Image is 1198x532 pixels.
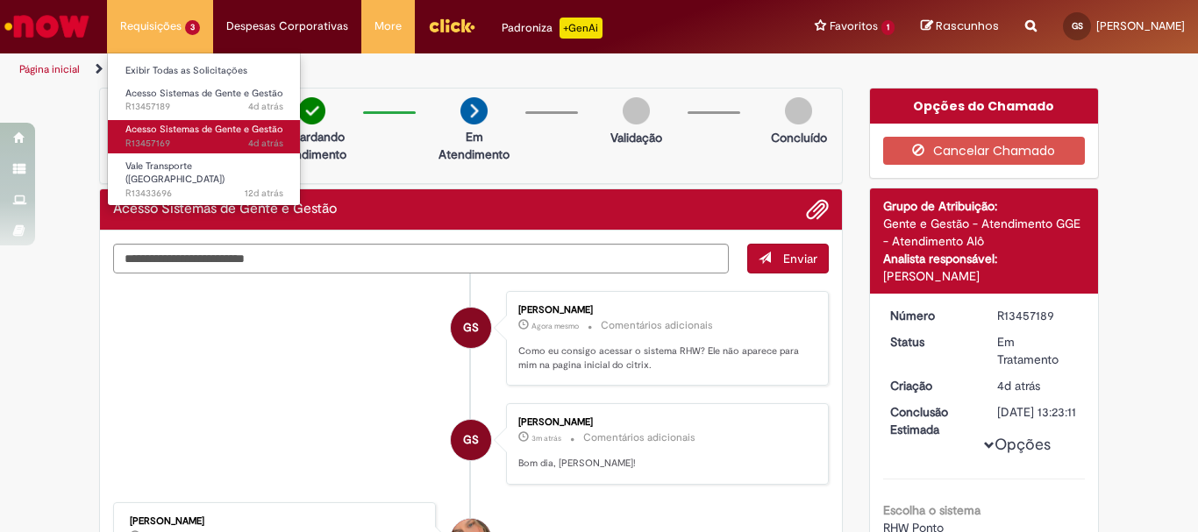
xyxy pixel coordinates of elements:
[125,123,283,136] span: Acesso Sistemas de Gente e Gestão
[518,305,810,316] div: [PERSON_NAME]
[883,502,981,518] b: Escolha o sistema
[248,100,283,113] span: 4d atrás
[431,128,517,163] p: Em Atendimento
[997,333,1079,368] div: Em Tratamento
[883,215,1086,250] div: Gente e Gestão - Atendimento GGE - Atendimento Alô
[997,378,1040,394] span: 4d atrás
[125,100,283,114] span: R13457189
[883,137,1086,165] button: Cancelar Chamado
[877,333,985,351] dt: Status
[997,403,1079,421] div: [DATE] 13:23:11
[451,420,491,460] div: Gisela Gomes De Souza
[1096,18,1185,33] span: [PERSON_NAME]
[997,378,1040,394] time: 28/08/2025 11:28:56
[374,18,402,35] span: More
[463,307,479,349] span: GS
[936,18,999,34] span: Rascunhos
[601,318,713,333] small: Comentários adicionais
[125,137,283,151] span: R13457169
[518,417,810,428] div: [PERSON_NAME]
[518,344,810,372] p: Como eu consigo acessar o sistema RHW? Ele não aparece para mim na pagina inicial do citrix.
[1072,20,1083,32] span: GS
[870,89,1099,124] div: Opções do Chamado
[108,84,301,117] a: Aberto R13457189 : Acesso Sistemas de Gente e Gestão
[883,250,1086,267] div: Analista responsável:
[518,457,810,471] p: Bom dia, [PERSON_NAME]!
[877,307,985,324] dt: Número
[883,197,1086,215] div: Grupo de Atribuição:
[877,403,985,438] dt: Conclusão Estimada
[997,377,1079,394] div: 28/08/2025 11:28:56
[451,308,491,348] div: Gisela Gomes De Souza
[245,187,283,200] span: 12d atrás
[125,160,225,187] span: Vale Transporte ([GEOGRAPHIC_DATA])
[883,267,1086,285] div: [PERSON_NAME]
[113,202,337,217] h2: Acesso Sistemas de Gente e Gestão Histórico de tíquete
[428,12,475,39] img: click_logo_yellow_360x200.png
[806,198,829,221] button: Adicionar anexos
[2,9,92,44] img: ServiceNow
[108,61,301,81] a: Exibir Todas as Solicitações
[19,62,80,76] a: Página inicial
[997,307,1079,324] div: R13457189
[881,20,895,35] span: 1
[185,20,200,35] span: 3
[269,128,354,163] p: Aguardando atendimento
[785,97,812,124] img: img-circle-grey.png
[108,120,301,153] a: Aberto R13457169 : Acesso Sistemas de Gente e Gestão
[583,430,695,445] small: Comentários adicionais
[460,97,488,124] img: arrow-next.png
[298,97,325,124] img: check-circle-green.png
[463,419,479,461] span: GS
[245,187,283,200] time: 20/08/2025 17:01:10
[125,187,283,201] span: R13433696
[610,129,662,146] p: Validação
[248,137,283,150] span: 4d atrás
[120,18,182,35] span: Requisições
[623,97,650,124] img: img-circle-grey.png
[830,18,878,35] span: Favoritos
[921,18,999,35] a: Rascunhos
[531,433,561,443] span: 3m atrás
[113,244,729,273] textarea: Digite sua mensagem aqui...
[531,321,579,331] time: 01/09/2025 09:23:36
[125,87,283,100] span: Acesso Sistemas de Gente e Gestão
[130,516,422,527] div: [PERSON_NAME]
[107,53,301,206] ul: Requisições
[771,129,827,146] p: Concluído
[877,377,985,394] dt: Criação
[13,53,786,86] ul: Trilhas de página
[783,251,817,266] span: Enviar
[226,18,348,35] span: Despesas Corporativas
[502,18,603,39] div: Padroniza
[747,244,829,273] button: Enviar
[560,18,603,39] p: +GenAi
[531,321,579,331] span: Agora mesmo
[108,157,301,195] a: Aberto R13433696 : Vale Transporte (VT)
